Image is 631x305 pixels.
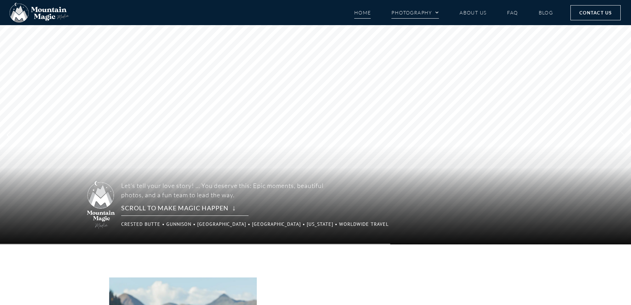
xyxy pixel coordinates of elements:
[232,203,236,213] span: ↓
[579,9,612,17] span: Contact Us
[570,5,621,20] a: Contact Us
[354,7,371,19] a: Home
[391,7,439,19] a: Photography
[10,3,69,23] img: Mountain Magic Media photography logo Crested Butte Photographer
[121,204,249,216] rs-layer: Scroll to make magic happen
[121,181,324,200] p: Let’s tell your love story! … You deserve this: Epic moments, beautiful photos, and a fun team to...
[539,7,553,19] a: Blog
[354,7,553,19] nav: Menu
[460,7,486,19] a: About Us
[121,219,333,229] p: Crested Butte • Gunnison • [GEOGRAPHIC_DATA] • [GEOGRAPHIC_DATA] • [US_STATE] • Worldwide Travel
[85,180,117,230] img: Mountain Magic Media photography logo Crested Butte Photographer
[507,7,518,19] a: FAQ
